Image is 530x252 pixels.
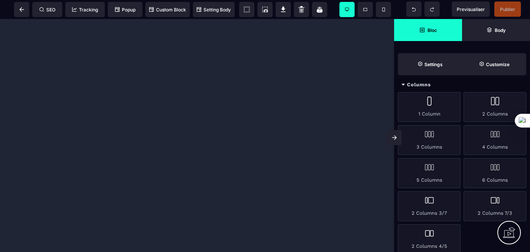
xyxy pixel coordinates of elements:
span: Settings [398,53,462,75]
span: Previsualiser [457,6,485,12]
strong: Customize [486,62,509,67]
span: SEO [39,7,55,13]
span: Popup [115,7,136,13]
strong: Body [495,27,506,33]
div: 2 Columns 7/3 [464,191,526,221]
span: Tracking [72,7,98,13]
div: 2 Columns 3/7 [398,191,461,221]
div: Columns [394,78,530,92]
div: 3 Columns [398,125,461,155]
strong: Settings [424,62,443,67]
span: View components [239,2,254,17]
div: 5 Columns [398,158,461,188]
span: Publier [500,6,515,12]
div: 1 Column [398,92,461,122]
div: 4 Columns [464,125,526,155]
strong: Bloc [427,27,437,33]
span: Open Blocks [394,19,462,41]
span: Open Style Manager [462,53,526,75]
span: Open Layer Manager [462,19,530,41]
div: 6 Columns [464,158,526,188]
span: Screenshot [257,2,273,17]
span: Custom Block [149,7,186,13]
span: Setting Body [197,7,231,13]
div: 2 Columns [464,92,526,122]
span: Preview [452,2,490,17]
